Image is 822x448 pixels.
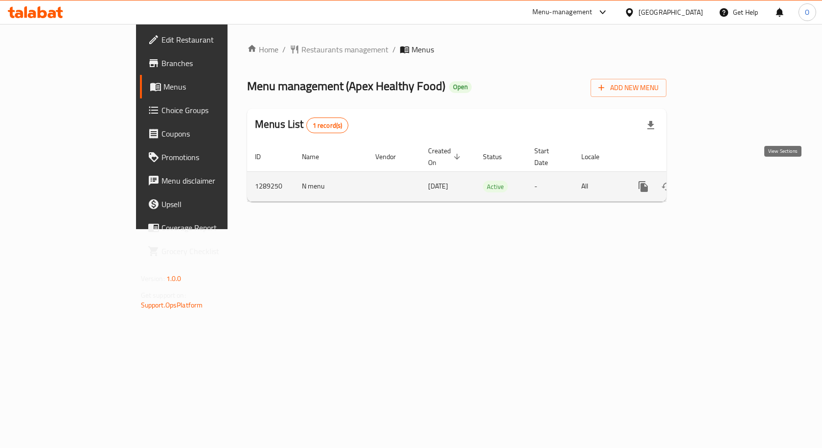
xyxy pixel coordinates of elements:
span: Get support on: [141,289,186,302]
a: Branches [140,51,274,75]
div: Open [449,81,472,93]
span: Name [302,151,332,163]
li: / [282,44,286,55]
span: Add New Menu [598,82,659,94]
span: Coupons [161,128,266,140]
a: Restaurants management [290,44,388,55]
a: Edit Restaurant [140,28,274,51]
span: [DATE] [428,180,448,192]
span: Status [483,151,515,163]
li: / [392,44,396,55]
span: 1 record(s) [307,121,348,130]
span: Grocery Checklist [161,245,266,257]
div: Menu-management [532,6,593,18]
span: Created On [428,145,463,168]
span: Menu disclaimer [161,175,266,187]
td: - [526,171,573,201]
span: ID [255,151,274,163]
td: All [573,171,624,201]
span: Vendor [375,151,409,163]
span: Menu management ( Apex Healthy Food ) [247,75,445,97]
span: Coverage Report [161,222,266,234]
span: Active [483,181,508,192]
span: Menus [411,44,434,55]
nav: breadcrumb [247,44,666,55]
span: Locale [581,151,612,163]
span: O [805,7,809,18]
td: N menu [294,171,367,201]
div: Export file [639,114,662,137]
span: Edit Restaurant [161,34,266,46]
span: Start Date [534,145,562,168]
div: Total records count [306,118,349,133]
button: Add New Menu [591,79,666,97]
a: Menus [140,75,274,98]
button: more [632,175,655,198]
span: Menus [163,81,266,93]
span: Upsell [161,198,266,210]
span: Open [449,83,472,91]
a: Menu disclaimer [140,169,274,192]
a: Promotions [140,145,274,169]
span: Branches [161,57,266,69]
th: Actions [624,142,733,172]
a: Upsell [140,192,274,216]
span: Restaurants management [301,44,388,55]
a: Grocery Checklist [140,239,274,263]
div: [GEOGRAPHIC_DATA] [639,7,703,18]
span: Promotions [161,151,266,163]
span: Version: [141,272,165,285]
span: Choice Groups [161,104,266,116]
a: Choice Groups [140,98,274,122]
a: Support.OpsPlatform [141,299,203,311]
table: enhanced table [247,142,733,202]
a: Coupons [140,122,274,145]
span: 1.0.0 [166,272,182,285]
h2: Menus List [255,117,348,133]
a: Coverage Report [140,216,274,239]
